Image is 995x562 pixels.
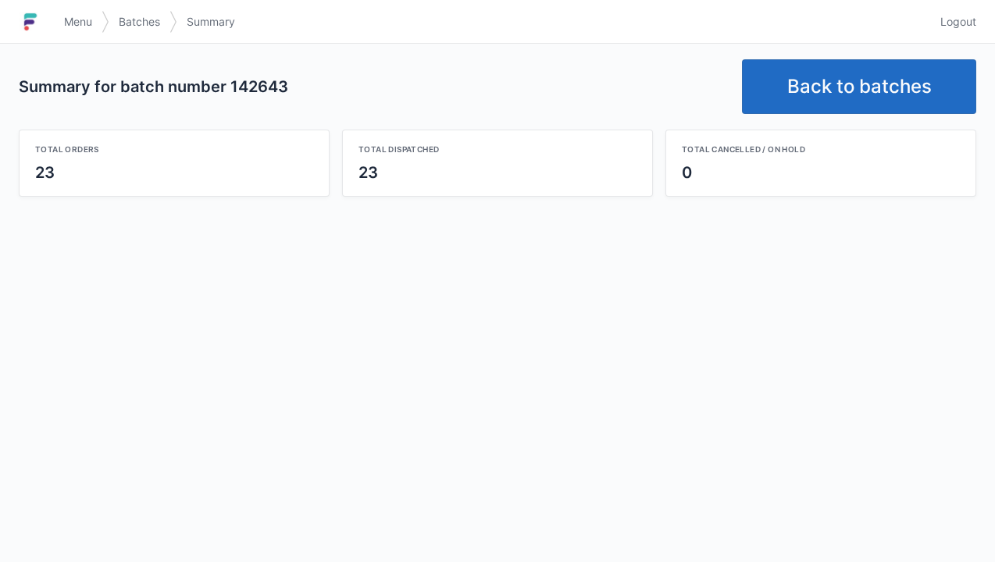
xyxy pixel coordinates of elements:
span: Summary [187,14,235,30]
div: Total cancelled / on hold [682,143,960,155]
a: Logout [931,8,976,36]
div: Total dispatched [358,143,637,155]
span: Batches [119,14,160,30]
img: svg> [102,3,109,41]
div: 0 [682,162,960,183]
div: 23 [358,162,637,183]
a: Menu [55,8,102,36]
div: Total orders [35,143,313,155]
h2: Summary for batch number 142643 [19,76,729,98]
span: Menu [64,14,92,30]
a: Back to batches [742,59,976,114]
a: Summary [177,8,244,36]
img: svg> [169,3,177,41]
div: 23 [35,162,313,183]
img: logo-small.jpg [19,9,42,34]
span: Logout [940,14,976,30]
a: Batches [109,8,169,36]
